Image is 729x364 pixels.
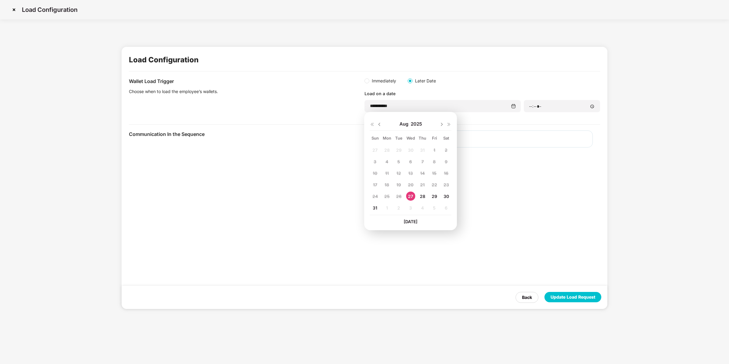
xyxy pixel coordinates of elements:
span: [DATE] [404,219,417,224]
img: svg+xml;base64,PHN2ZyBpZD0iQ2FsZW5kYXItMzJ4MzIiIHhtbG5zPSJodHRwOi8vd3d3LnczLm9yZy8yMDAwL3N2ZyIgd2... [511,104,516,109]
div: Update Load Request [551,294,595,300]
div: Back [522,294,532,301]
p: Load Configuration [22,6,78,13]
div: Sun [370,135,380,141]
div: Communication In the Sequence [129,130,364,138]
img: svg+xml;base64,PHN2ZyB4bWxucz0iaHR0cDovL3d3dy53My5vcmcvMjAwMC9zdmciIHdpZHRoPSIxNiIgaGVpZ2h0PSIxNi... [370,122,375,127]
span: 28 [420,194,425,199]
div: Thu [417,135,428,141]
div: Choose when to load the employee’s wallets. [129,88,335,95]
span: Later Date [413,78,438,84]
span: 30 [444,194,449,199]
img: svg+xml;base64,PHN2ZyBpZD0iRHJvcGRvd24tMzJ4MzIiIHhtbG5zPSJodHRwOi8vd3d3LnczLm9yZy8yMDAwL3N2ZyIgd2... [439,122,444,127]
span: Aug [399,121,411,127]
span: Immediately [369,78,399,84]
span: 29 [432,194,437,199]
div: Wed [405,135,416,141]
span: 2025 [411,121,422,127]
img: svg+xml;base64,PHN2ZyBpZD0iRHJvcGRvd24tMzJ4MzIiIHhtbG5zPSJodHRwOi8vd3d3LnczLm9yZy8yMDAwL3N2ZyIgd2... [377,122,382,127]
div: Sat [441,135,451,141]
div: Tue [393,135,404,141]
div: Wallet Load Trigger [129,78,364,85]
div: Mon [382,135,392,141]
span: 31 [373,205,377,210]
div: Load Configuration [129,54,199,66]
img: svg+xml;base64,PHN2ZyBpZD0iQ3Jvc3MtMzJ4MzIiIHhtbG5zPSJodHRwOi8vd3d3LnczLm9yZy8yMDAwL3N2ZyIgd2lkdG... [9,5,19,15]
div: Fri [429,135,440,141]
div: Load on a date [364,90,600,97]
img: svg+xml;base64,PHN2ZyB4bWxucz0iaHR0cDovL3d3dy53My5vcmcvMjAwMC9zdmciIHdpZHRoPSIxNiIgaGVpZ2h0PSIxNi... [447,122,451,127]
